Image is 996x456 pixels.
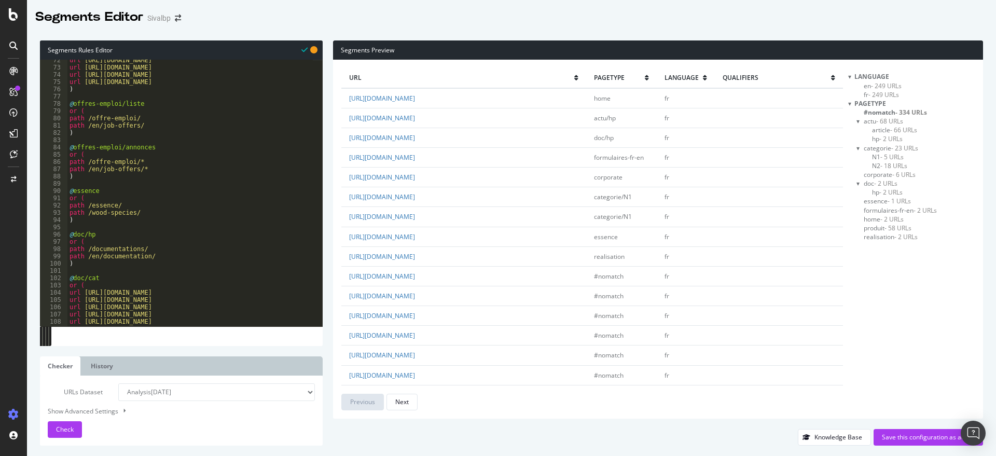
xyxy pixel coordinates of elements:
[175,15,181,22] div: arrow-right-arrow-left
[872,153,904,161] span: Click to filter pagetype on categorie/N1
[349,94,415,103] a: [URL][DOMAIN_NAME]
[665,114,669,122] span: fr
[40,136,67,144] div: 83
[40,406,307,416] div: Show Advanced Settings
[40,158,67,165] div: 86
[594,311,624,320] span: #nomatch
[147,13,171,23] div: Sivalbp
[40,274,67,282] div: 102
[40,202,67,209] div: 92
[40,311,67,318] div: 107
[665,311,669,320] span: fr
[594,173,622,182] span: corporate
[594,212,632,221] span: categorie/N1
[864,179,897,188] span: Click to filter pagetype on doc and its children
[594,114,616,122] span: actu/hp
[798,429,871,446] button: Knowledge Base
[40,245,67,253] div: 98
[594,232,618,241] span: essence
[40,303,67,311] div: 106
[864,90,899,99] span: Click to filter language on fr
[40,151,67,158] div: 85
[341,394,384,410] button: Previous
[395,397,409,406] div: Next
[40,144,67,151] div: 84
[349,232,415,241] a: [URL][DOMAIN_NAME]
[40,209,67,216] div: 93
[310,45,317,54] span: You have unsaved modifications
[40,356,80,376] a: Checker
[665,94,669,103] span: fr
[665,351,669,360] span: fr
[349,371,415,380] a: [URL][DOMAIN_NAME]
[872,188,903,197] span: Click to filter pagetype on doc/hp
[871,81,902,90] span: - 249 URLs
[40,78,67,86] div: 75
[40,173,67,180] div: 88
[892,170,916,179] span: - 6 URLs
[864,144,918,153] span: Click to filter pagetype on categorie and its children
[333,40,983,60] div: Segments Preview
[798,433,871,441] a: Knowledge Base
[665,371,669,380] span: fr
[349,351,415,360] a: [URL][DOMAIN_NAME]
[914,206,937,215] span: - 2 URLs
[894,232,918,241] span: - 2 URLs
[56,425,74,434] span: Check
[349,192,415,201] a: [URL][DOMAIN_NAME]
[40,107,67,115] div: 79
[40,325,67,333] div: 109
[349,153,415,162] a: [URL][DOMAIN_NAME]
[864,215,904,224] span: Click to filter pagetype on home
[40,115,67,122] div: 80
[40,260,67,267] div: 100
[891,144,918,153] span: - 23 URLs
[35,8,143,26] div: Segments Editor
[665,292,669,300] span: fr
[880,215,904,224] span: - 2 URLs
[594,331,624,340] span: #nomatch
[349,311,415,320] a: [URL][DOMAIN_NAME]
[349,212,415,221] a: [URL][DOMAIN_NAME]
[349,252,415,261] a: [URL][DOMAIN_NAME]
[665,272,669,281] span: fr
[40,296,67,303] div: 105
[40,282,67,289] div: 103
[879,134,903,143] span: - 2 URLs
[40,238,67,245] div: 97
[40,318,67,325] div: 108
[386,394,418,410] button: Next
[876,117,903,126] span: - 68 URLs
[665,173,669,182] span: fr
[884,224,911,232] span: - 58 URLs
[40,40,323,60] div: Segments Rules Editor
[665,73,703,82] span: language
[40,195,67,202] div: 91
[40,71,67,78] div: 74
[665,232,669,241] span: fr
[874,179,897,188] span: - 2 URLs
[854,99,886,108] span: pagetype
[594,252,625,261] span: realisation
[882,433,975,441] div: Save this configuration as active
[864,117,903,126] span: Click to filter pagetype on actu and its children
[40,231,67,238] div: 96
[874,429,983,446] button: Save this configuration as active
[40,122,67,129] div: 81
[864,224,911,232] span: Click to filter pagetype on produit
[665,192,669,201] span: fr
[40,187,67,195] div: 90
[879,188,903,197] span: - 2 URLs
[349,272,415,281] a: [URL][DOMAIN_NAME]
[594,292,624,300] span: #nomatch
[40,267,67,274] div: 101
[872,134,903,143] span: Click to filter pagetype on actu/hp
[895,108,927,117] span: - 334 URLs
[40,64,67,71] div: 73
[890,126,917,134] span: - 66 URLs
[665,133,669,142] span: fr
[888,197,911,205] span: - 1 URLs
[594,371,624,380] span: #nomatch
[868,90,899,99] span: - 249 URLs
[40,165,67,173] div: 87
